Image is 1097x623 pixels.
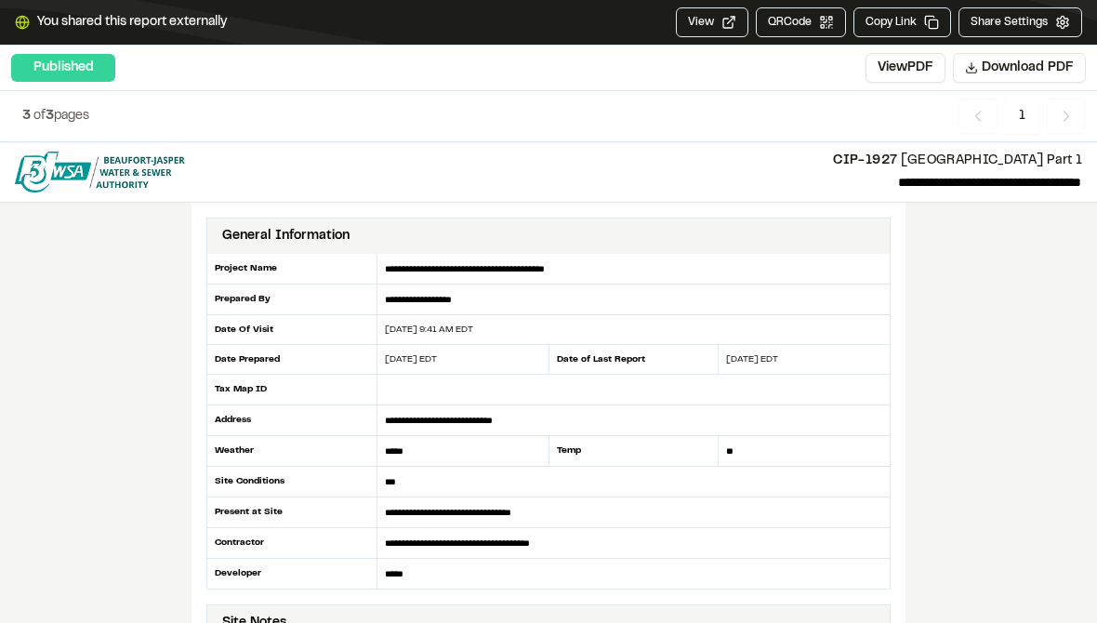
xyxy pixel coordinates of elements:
[756,7,846,37] button: QRCode
[206,559,377,589] div: Developer
[37,12,227,33] span: You shared this report externally
[953,53,1086,83] button: Download PDF
[377,323,890,337] div: [DATE] 9:41 AM EDT
[206,315,377,345] div: Date Of Visit
[15,152,185,192] img: file
[206,254,377,285] div: Project Name
[377,352,548,366] div: [DATE] EDT
[982,58,1074,78] span: Download PDF
[11,54,115,82] div: Published
[1005,99,1039,134] span: 1
[206,528,377,559] div: Contractor
[22,111,31,122] span: 3
[719,352,890,366] div: [DATE] EDT
[548,345,720,375] div: Date of Last Report
[222,226,350,246] div: General Information
[200,151,1082,171] p: [GEOGRAPHIC_DATA] Part 1
[206,285,377,315] div: Prepared By
[866,53,945,83] button: ViewPDF
[676,7,748,37] button: View
[46,111,54,122] span: 3
[206,375,377,405] div: Tax Map ID
[206,497,377,528] div: Present at Site
[206,405,377,436] div: Address
[958,99,1086,134] nav: Navigation
[206,436,377,467] div: Weather
[958,7,1082,37] button: Share Settings
[206,345,377,375] div: Date Prepared
[548,436,720,467] div: Temp
[22,106,89,126] p: of pages
[853,7,951,37] button: Copy Link
[833,155,897,166] span: CIP-1927
[206,467,377,497] div: Site Conditions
